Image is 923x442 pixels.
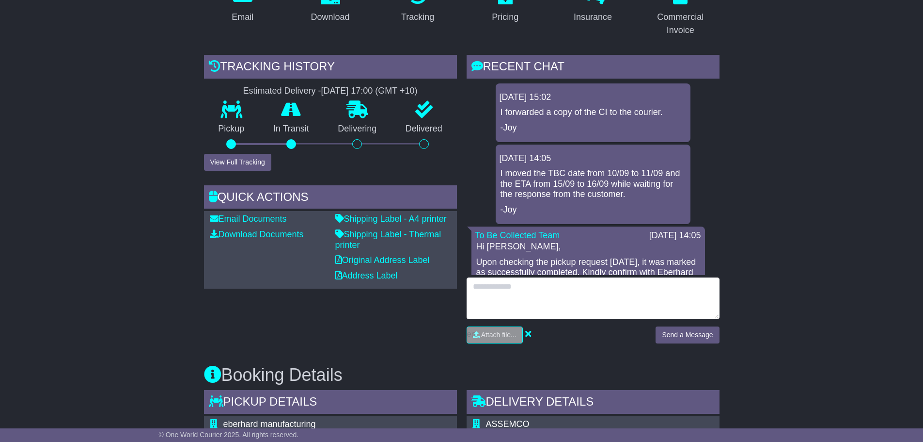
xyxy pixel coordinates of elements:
a: Shipping Label - Thermal printer [335,229,441,250]
p: Delivered [391,124,457,134]
button: View Full Tracking [204,154,271,171]
div: RECENT CHAT [467,55,720,81]
p: -Joy [501,205,686,215]
div: Pickup Details [204,390,457,416]
p: Hi [PERSON_NAME], [476,242,700,252]
div: Estimated Delivery - [204,86,457,97]
a: Download Documents [210,229,304,239]
p: I moved the TBC date from 10/09 to 11/09 and the ETA from 15/09 to 16/09 while waiting for the re... [501,168,686,200]
p: -Joy [501,123,686,133]
p: In Transit [259,124,324,134]
div: [DATE] 17:00 (GMT +10) [321,86,418,97]
div: Commercial Invoice [648,11,713,37]
div: Delivery Details [467,390,720,416]
a: Address Label [335,271,398,280]
div: [DATE] 14:05 [500,153,687,164]
p: Pickup [204,124,259,134]
p: Upon checking the pickup request [DATE], it was marked as successfully completed. Kindly confirm ... [476,257,700,320]
div: Email [232,11,253,24]
div: Pricing [492,11,518,24]
span: eberhard manufacturing [223,419,316,429]
div: Quick Actions [204,185,457,212]
span: © One World Courier 2025. All rights reserved. [159,431,299,439]
div: [DATE] 15:02 [500,92,687,103]
div: Insurance [574,11,612,24]
button: Send a Message [656,327,719,344]
a: To Be Collected Team [475,230,560,240]
div: [DATE] 14:05 [649,230,701,241]
h3: Booking Details [204,365,720,385]
a: Shipping Label - A4 printer [335,214,447,224]
div: Tracking history [204,55,457,81]
span: ASSEMCO [486,419,530,429]
div: Tracking [401,11,434,24]
a: Email Documents [210,214,287,224]
p: Delivering [324,124,391,134]
a: Original Address Label [335,255,430,265]
p: I forwarded a copy of the CI to the courier. [501,107,686,118]
div: Download [311,11,349,24]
